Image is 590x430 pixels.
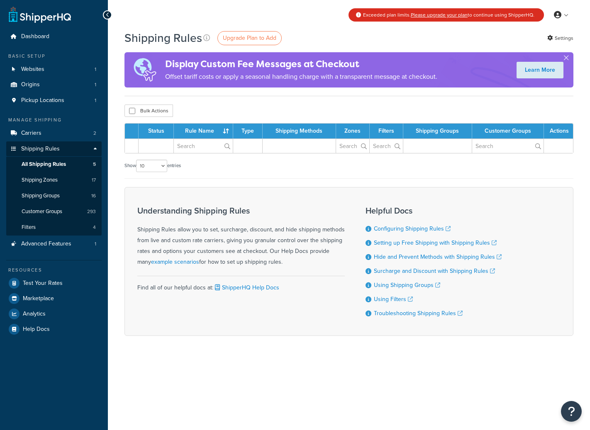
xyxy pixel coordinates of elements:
[21,81,40,88] span: Origins
[336,124,370,138] th: Zones
[95,81,96,88] span: 1
[137,276,345,293] div: Find all of our helpful docs at:
[6,267,102,274] div: Resources
[374,295,413,304] a: Using Filters
[370,124,403,138] th: Filters
[517,62,563,78] a: Learn More
[6,62,102,77] a: Websites 1
[21,130,41,137] span: Carriers
[124,160,181,172] label: Show entries
[9,6,71,23] a: ShipperHQ Home
[6,306,102,321] a: Analytics
[137,206,345,267] div: Shipping Rules allow you to set, surcharge, discount, and hide shipping methods from live and cus...
[6,141,102,236] li: Shipping Rules
[374,267,495,275] a: Surcharge and Discount with Shipping Rules
[21,97,64,104] span: Pickup Locations
[6,157,102,172] a: All Shipping Rules 5
[6,172,102,188] a: Shipping Zones 17
[21,146,60,153] span: Shipping Rules
[374,253,502,261] a: Hide and Prevent Methods with Shipping Rules
[136,160,167,172] select: Showentries
[21,33,49,40] span: Dashboard
[87,208,96,215] span: 293
[6,29,102,44] a: Dashboard
[233,124,263,138] th: Type
[6,322,102,337] a: Help Docs
[6,77,102,92] li: Origins
[93,224,96,231] span: 4
[6,93,102,108] a: Pickup Locations 1
[21,241,71,248] span: Advanced Features
[165,71,437,83] p: Offset tariff costs or apply a seasonal handling charge with a transparent message at checkout.
[6,117,102,124] div: Manage Shipping
[93,161,96,168] span: 5
[370,139,403,153] input: Search
[124,30,202,46] h1: Shipping Rules
[403,124,472,138] th: Shipping Groups
[174,124,233,138] th: Rule Name
[21,66,44,73] span: Websites
[6,77,102,92] a: Origins 1
[6,220,102,235] a: Filters 4
[139,124,174,138] th: Status
[23,295,54,302] span: Marketplace
[411,11,468,19] a: Please upgrade your plan
[6,236,102,252] a: Advanced Features 1
[6,157,102,172] li: All Shipping Rules
[561,401,582,422] button: Open Resource Center
[6,291,102,306] a: Marketplace
[374,281,440,289] a: Using Shipping Groups
[6,188,102,204] li: Shipping Groups
[472,139,544,153] input: Search
[213,283,279,292] a: ShipperHQ Help Docs
[124,52,165,87] img: duties-banner-06bc72dcb5fe05cb3f9472aba00be2ae8eb53ab6f0d8bb03d382ba314ac3c341.png
[23,326,50,333] span: Help Docs
[6,172,102,188] li: Shipping Zones
[95,97,96,104] span: 1
[22,161,66,168] span: All Shipping Rules
[6,220,102,235] li: Filters
[91,192,96,199] span: 16
[374,224,451,233] a: Configuring Shipping Rules
[22,208,62,215] span: Customer Groups
[22,192,60,199] span: Shipping Groups
[165,57,437,71] h4: Display Custom Fee Messages at Checkout
[23,311,46,318] span: Analytics
[151,258,199,266] a: example scenarios
[6,188,102,204] a: Shipping Groups 16
[217,31,282,45] a: Upgrade Plan to Add
[93,130,96,137] span: 2
[22,224,36,231] span: Filters
[544,124,573,138] th: Actions
[22,177,58,184] span: Shipping Zones
[95,66,96,73] span: 1
[547,32,573,44] a: Settings
[6,236,102,252] li: Advanced Features
[137,206,345,215] h3: Understanding Shipping Rules
[374,309,463,318] a: Troubleshooting Shipping Rules
[95,241,96,248] span: 1
[6,276,102,291] a: Test Your Rates
[6,126,102,141] li: Carriers
[366,206,502,215] h3: Helpful Docs
[472,124,544,138] th: Customer Groups
[6,204,102,219] a: Customer Groups 293
[363,11,534,19] span: Exceeded plan limits. to continue using ShipperHQ.
[6,93,102,108] li: Pickup Locations
[124,104,173,117] button: Bulk Actions
[374,238,497,247] a: Setting up Free Shipping with Shipping Rules
[336,139,369,153] input: Search
[92,177,96,184] span: 17
[223,34,276,42] span: Upgrade Plan to Add
[6,141,102,157] a: Shipping Rules
[23,280,63,287] span: Test Your Rates
[263,124,336,138] th: Shipping Methods
[174,139,233,153] input: Search
[6,204,102,219] li: Customer Groups
[6,62,102,77] li: Websites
